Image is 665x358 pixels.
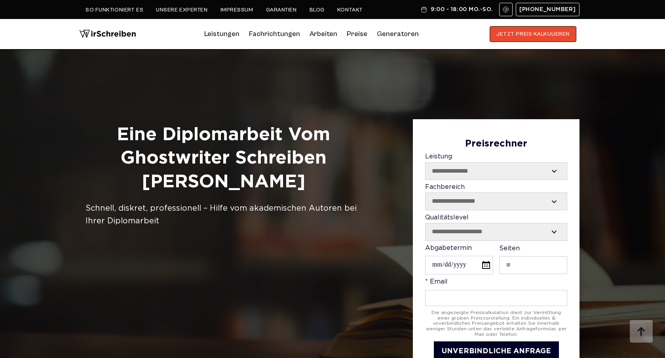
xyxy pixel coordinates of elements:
a: Unsere Experten [156,7,207,13]
label: Leistung [425,153,567,180]
h1: Eine Diplomarbeit vom Ghostwriter Schreiben [PERSON_NAME] [85,123,361,194]
img: logo wirschreiben [79,26,136,42]
span: UNVERBINDLICHE ANFRAGE [442,348,551,354]
label: Abgabetermin [425,245,493,275]
span: 9:00 - 18:00 Mo.-So. [431,6,493,13]
label: Fachbereich [425,184,567,210]
div: Die angezeigte Preiskalkulation dient zur Vermittlung einer groben Preisvorstellung. Ein individu... [425,310,567,337]
div: Schnell, diskret, professionell – Hilfe vom akademischen Autoren bei Ihrer Diplomarbeit [85,202,361,227]
select: Leistung [426,163,567,179]
label: * Email [425,278,567,306]
a: Arbeiten [310,28,337,40]
span: Seiten [499,246,520,251]
img: Schedule [420,6,427,13]
img: Email [503,6,509,13]
label: Qualitätslevel [425,214,567,241]
input: * Email [425,290,567,306]
span: [PHONE_NUMBER] [519,6,576,13]
a: Blog [310,7,325,13]
a: Fachrichtungen [249,28,300,40]
a: Impressum [220,7,253,13]
a: Leistungen [204,28,239,40]
a: Generatoren [377,28,419,40]
button: JETZT PREIS KALKULIEREN [490,26,576,42]
a: So funktioniert es [85,7,143,13]
a: Kontakt [337,7,363,13]
a: Garantien [266,7,297,13]
select: Fachbereich [426,193,567,209]
img: button top [629,320,653,344]
input: Abgabetermin [425,256,493,274]
select: Qualitätslevel [426,223,567,240]
div: Preisrechner [425,139,567,150]
a: [PHONE_NUMBER] [516,3,579,16]
a: Preise [347,30,367,38]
